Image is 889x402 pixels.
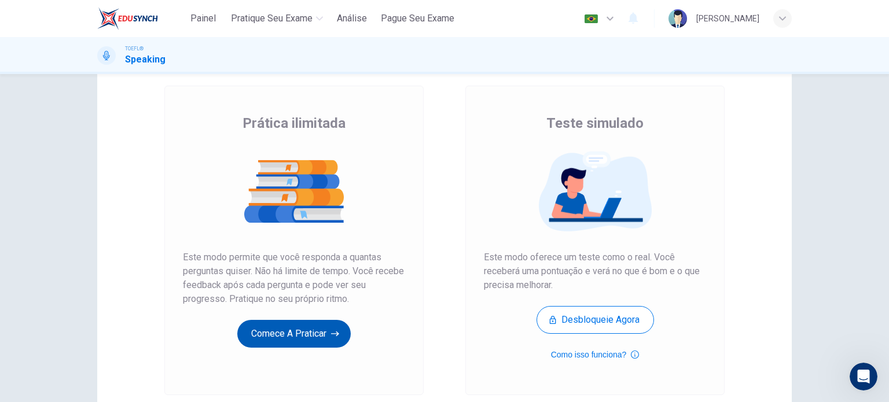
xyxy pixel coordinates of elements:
button: Pague Seu Exame [376,8,459,29]
iframe: Intercom live chat [850,363,877,390]
span: Este modo permite que você responda a quantas perguntas quiser. Não há limite de tempo. Você rece... [183,250,405,306]
button: Comece a praticar [237,320,351,348]
span: Pague Seu Exame [381,12,454,25]
div: [PERSON_NAME] [696,12,759,25]
span: Análise [337,12,367,25]
span: Pratique seu exame [231,12,313,25]
button: Painel [185,8,222,29]
a: EduSynch logo [97,7,185,30]
span: Prática ilimitada [243,114,346,132]
span: Painel [190,12,216,25]
img: Profile picture [668,9,687,28]
span: Teste simulado [546,114,644,132]
button: Como isso funciona? [551,348,640,362]
button: Pratique seu exame [226,8,328,29]
img: EduSynch logo [97,7,158,30]
img: pt [584,14,598,23]
span: Este modo oferece um teste como o real. Você receberá uma pontuação e verá no que é bom e o que p... [484,250,706,292]
h1: Speaking [125,53,166,67]
span: TOEFL® [125,45,144,53]
button: Desbloqueie agora [537,306,654,334]
button: Análise [332,8,372,29]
